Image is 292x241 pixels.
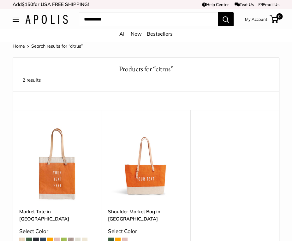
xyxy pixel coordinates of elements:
a: Market Tote in [GEOGRAPHIC_DATA] [19,208,95,223]
a: My Account [245,15,267,23]
a: Make it yours with custom, printed text.Shoulder Market Bag in Citrus [108,126,184,202]
p: 2 results [22,76,270,85]
a: 0 [270,15,278,23]
img: Apolis [25,15,68,24]
span: 0 [276,13,283,20]
a: New [131,31,142,37]
a: Home [13,43,25,49]
a: Help Center [202,2,229,7]
img: Make it yours with custom, printed text. [108,126,184,202]
nav: Breadcrumb [13,42,83,50]
a: description_Make it yours with custom, printed text.Market Tote in Citrus [19,126,95,202]
div: Select Color [108,226,184,236]
a: Email Us [259,2,279,7]
a: Shoulder Market Bag in [GEOGRAPHIC_DATA] [108,208,184,223]
h1: Products for “citrus” [22,64,270,74]
a: Text Us [235,2,254,7]
button: Open menu [13,17,19,22]
span: $150 [22,1,33,7]
a: All [119,31,126,37]
a: Bestsellers [147,31,173,37]
div: Select Color [19,226,95,236]
input: Search... [79,12,218,26]
button: Search [218,12,234,26]
img: description_Make it yours with custom, printed text. [19,126,95,202]
span: Search results for “citrus” [31,43,83,49]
